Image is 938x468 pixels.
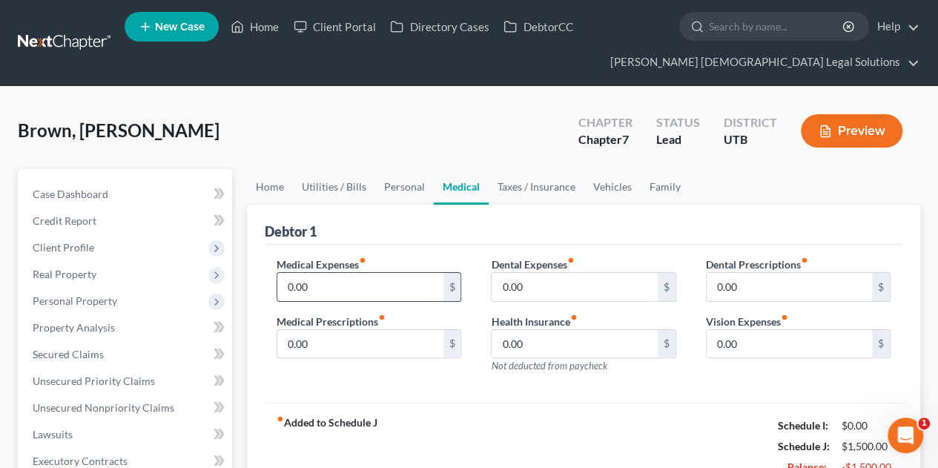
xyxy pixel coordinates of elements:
[578,114,633,131] div: Chapter
[584,169,641,205] a: Vehicles
[155,22,205,33] span: New Case
[21,181,232,208] a: Case Dashboard
[33,321,115,334] span: Property Analysis
[709,13,845,40] input: Search by name...
[277,273,443,301] input: --
[443,330,461,358] div: $
[21,341,232,368] a: Secured Claims
[491,360,607,372] span: Not deducted from paycheck
[21,208,232,234] a: Credit Report
[491,257,574,272] label: Dental Expenses
[434,169,489,205] a: Medical
[870,13,919,40] a: Help
[277,314,386,329] label: Medical Prescriptions
[33,214,96,227] span: Credit Report
[578,131,633,148] div: Chapter
[918,418,930,429] span: 1
[778,419,828,432] strong: Schedule I:
[21,421,232,448] a: Lawsuits
[277,415,284,423] i: fiber_manual_record
[492,273,657,301] input: --
[378,314,386,321] i: fiber_manual_record
[33,428,73,441] span: Lawsuits
[801,114,902,148] button: Preview
[33,188,108,200] span: Case Dashboard
[492,330,657,358] input: --
[383,13,496,40] a: Directory Cases
[707,273,872,301] input: --
[33,401,174,414] span: Unsecured Nonpriority Claims
[359,257,366,264] i: fiber_manual_record
[706,314,788,329] label: Vision Expenses
[778,440,830,452] strong: Schedule J:
[567,257,574,264] i: fiber_manual_record
[265,223,317,240] div: Debtor 1
[286,13,383,40] a: Client Portal
[622,132,629,146] span: 7
[18,119,219,141] span: Brown, [PERSON_NAME]
[496,13,580,40] a: DebtorCC
[888,418,923,453] iframe: Intercom live chat
[33,348,104,360] span: Secured Claims
[491,314,577,329] label: Health Insurance
[33,241,94,254] span: Client Profile
[707,330,872,358] input: --
[375,169,434,205] a: Personal
[641,169,690,205] a: Family
[247,169,293,205] a: Home
[872,330,890,358] div: $
[781,314,788,321] i: fiber_manual_record
[872,273,890,301] div: $
[223,13,286,40] a: Home
[724,131,777,148] div: UTB
[658,273,676,301] div: $
[658,330,676,358] div: $
[21,395,232,421] a: Unsecured Nonpriority Claims
[21,368,232,395] a: Unsecured Priority Claims
[33,268,96,280] span: Real Property
[724,114,777,131] div: District
[656,131,700,148] div: Lead
[569,314,577,321] i: fiber_manual_record
[443,273,461,301] div: $
[842,418,891,433] div: $0.00
[33,455,128,467] span: Executory Contracts
[656,114,700,131] div: Status
[21,314,232,341] a: Property Analysis
[706,257,808,272] label: Dental Prescriptions
[489,169,584,205] a: Taxes / Insurance
[33,375,155,387] span: Unsecured Priority Claims
[293,169,375,205] a: Utilities / Bills
[603,49,919,76] a: [PERSON_NAME] [DEMOGRAPHIC_DATA] Legal Solutions
[277,257,366,272] label: Medical Expenses
[801,257,808,264] i: fiber_manual_record
[277,330,443,358] input: --
[33,294,117,307] span: Personal Property
[842,439,891,454] div: $1,500.00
